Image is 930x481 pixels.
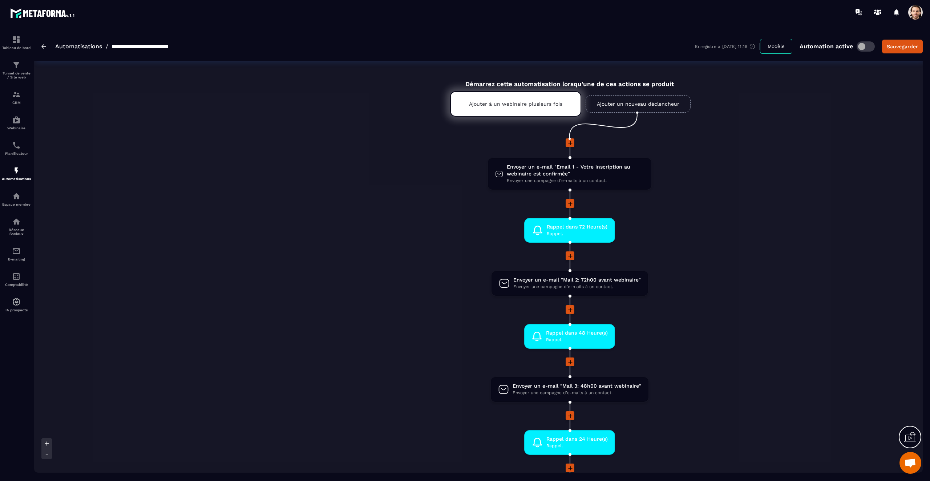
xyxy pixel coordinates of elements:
[899,452,921,474] a: Open chat
[2,110,31,136] a: automationsautomationsWebinaire
[12,116,21,124] img: automations
[507,163,644,177] span: Envoyer un e-mail "Email 1 - Votre inscription au webinaire est confirmée"
[513,276,641,283] span: Envoyer un e-mail "Mail 2: 72h00 avant webinaire"
[41,44,46,49] img: arrow
[12,247,21,255] img: email
[547,223,607,230] span: Rappel dans 72 Heure(s)
[2,177,31,181] p: Automatisations
[106,43,108,50] span: /
[586,95,691,113] a: Ajouter un nouveau déclencheur
[12,192,21,201] img: automations
[12,272,21,281] img: accountant
[12,166,21,175] img: automations
[432,72,707,88] div: Démarrez cette automatisation lorsqu'une de ces actions se produit
[546,330,608,336] span: Rappel dans 48 Heure(s)
[547,230,607,237] span: Rappel.
[2,151,31,155] p: Planificateur
[882,40,923,53] button: Sauvegarder
[2,267,31,292] a: accountantaccountantComptabilité
[2,46,31,50] p: Tableau de bord
[2,71,31,79] p: Tunnel de vente / Site web
[12,61,21,69] img: formation
[2,161,31,186] a: automationsautomationsAutomatisations
[2,101,31,105] p: CRM
[2,30,31,55] a: formationformationTableau de bord
[760,39,792,54] button: Modèle
[2,136,31,161] a: schedulerschedulerPlanificateur
[10,7,76,20] img: logo
[2,283,31,287] p: Comptabilité
[800,43,853,50] p: Automation active
[2,202,31,206] p: Espace membre
[695,43,760,50] div: Enregistré à
[513,283,641,290] span: Envoyer une campagne d'e-mails à un contact.
[2,308,31,312] p: IA prospects
[12,141,21,150] img: scheduler
[2,212,31,241] a: social-networksocial-networkRéseaux Sociaux
[2,186,31,212] a: automationsautomationsEspace membre
[2,55,31,85] a: formationformationTunnel de vente / Site web
[12,35,21,44] img: formation
[722,44,747,49] p: [DATE] 11:19
[546,436,608,442] span: Rappel dans 24 Heure(s)
[55,43,102,50] a: Automatisations
[513,389,641,396] span: Envoyer une campagne d'e-mails à un contact.
[469,101,562,107] p: Ajouter à un webinaire plusieurs fois
[546,336,608,343] span: Rappel.
[507,177,644,184] span: Envoyer une campagne d'e-mails à un contact.
[12,217,21,226] img: social-network
[12,90,21,99] img: formation
[2,85,31,110] a: formationformationCRM
[887,43,918,50] div: Sauvegarder
[2,241,31,267] a: emailemailE-mailing
[2,228,31,236] p: Réseaux Sociaux
[546,442,608,449] span: Rappel.
[2,126,31,130] p: Webinaire
[513,383,641,389] span: Envoyer un e-mail "Mail 3: 48h00 avant webinaire"
[12,298,21,306] img: automations
[2,257,31,261] p: E-mailing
